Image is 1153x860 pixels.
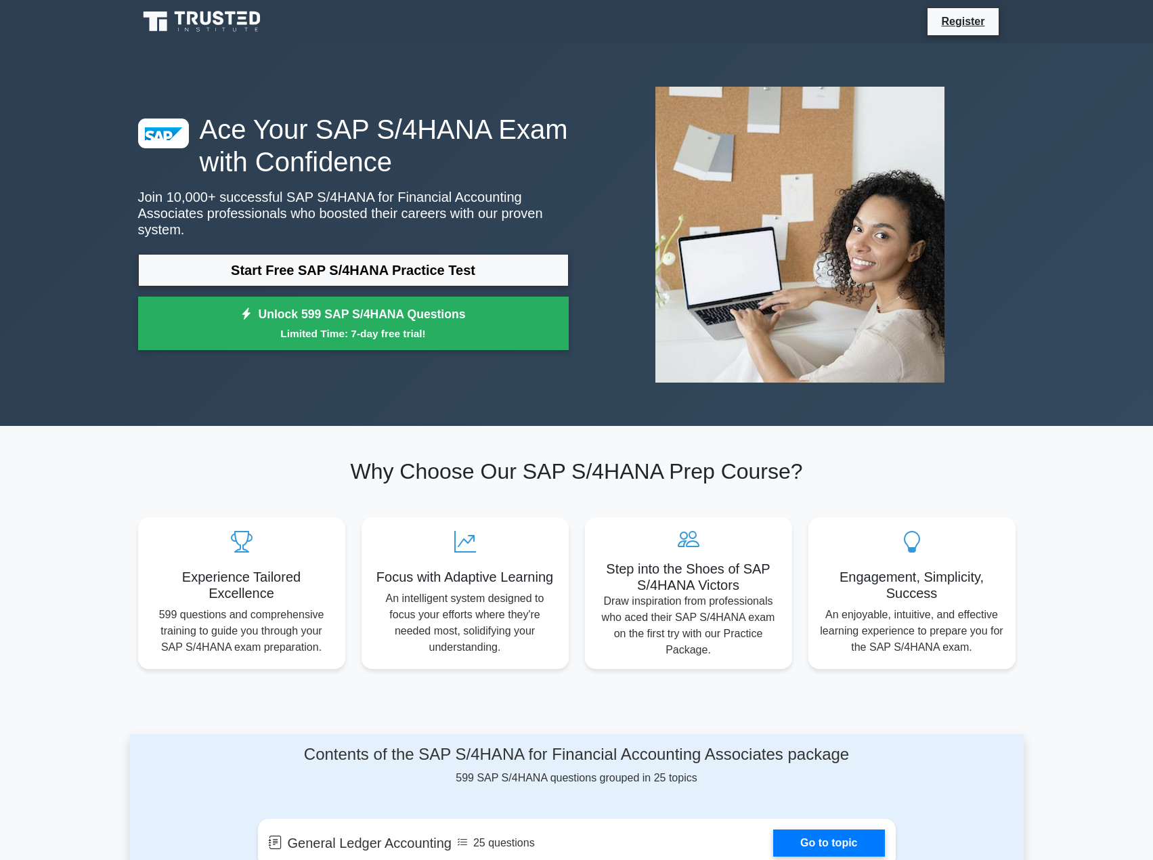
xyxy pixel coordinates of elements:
h4: Contents of the SAP S/4HANA for Financial Accounting Associates package [258,745,896,765]
h5: Step into the Shoes of SAP S/4HANA Victors [596,561,781,593]
p: 599 questions and comprehensive training to guide you through your SAP S/4HANA exam preparation. [149,607,334,655]
a: Register [933,13,993,30]
a: Go to topic [773,830,884,857]
small: Limited Time: 7-day free trial! [155,326,552,341]
p: An enjoyable, intuitive, and effective learning experience to prepare you for the SAP S/4HANA exam. [819,607,1005,655]
h5: Experience Tailored Excellence [149,569,334,601]
a: Unlock 599 SAP S/4HANA QuestionsLimited Time: 7-day free trial! [138,297,569,351]
h5: Focus with Adaptive Learning [372,569,558,585]
h2: Why Choose Our SAP S/4HANA Prep Course? [138,458,1016,484]
a: Start Free SAP S/4HANA Practice Test [138,254,569,286]
h1: Ace Your SAP S/4HANA Exam with Confidence [138,113,569,178]
p: Join 10,000+ successful SAP S/4HANA for Financial Accounting Associates professionals who boosted... [138,189,569,238]
p: Draw inspiration from professionals who aced their SAP S/4HANA exam on the first try with our Pra... [596,593,781,658]
div: 599 SAP S/4HANA questions grouped in 25 topics [258,745,896,786]
h5: Engagement, Simplicity, Success [819,569,1005,601]
p: An intelligent system designed to focus your efforts where they're needed most, solidifying your ... [372,590,558,655]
